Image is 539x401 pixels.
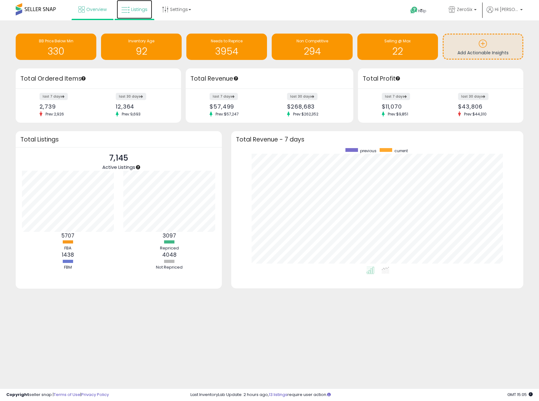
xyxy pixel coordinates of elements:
b: 4048 [162,251,177,259]
a: Add Actionable Insights [444,35,522,59]
span: Prev: 9,693 [119,111,144,117]
label: last 30 days [116,93,146,100]
a: Non Competitive 294 [272,34,352,60]
b: 3097 [163,232,176,239]
div: Tooltip anchor [395,76,401,81]
div: 12,364 [116,103,170,110]
span: ZeroSix [457,6,472,13]
div: 2,739 [40,103,94,110]
span: Inventory Age [128,38,154,44]
label: last 30 days [458,93,488,100]
span: Selling @ Max [384,38,411,44]
b: 1438 [62,251,74,259]
label: last 7 days [40,93,68,100]
h3: Total Profit [363,74,519,83]
span: current [394,148,408,153]
h1: 22 [360,46,435,56]
div: $268,683 [287,103,342,110]
span: Prev: $57,247 [212,111,242,117]
div: FBM [49,265,87,270]
span: Prev: $262,352 [290,111,322,117]
div: Tooltip anchor [135,164,141,170]
span: Prev: $9,851 [385,111,411,117]
span: BB Price Below Min [39,38,73,44]
div: FBA [49,245,87,251]
i: Get Help [410,6,418,14]
div: $43,806 [458,103,512,110]
div: $57,499 [210,103,265,110]
h3: Total Revenue [190,74,349,83]
div: Tooltip anchor [233,76,239,81]
span: Prev: $44,310 [461,111,490,117]
label: last 30 days [287,93,318,100]
a: Help [405,2,439,20]
div: Not Repriced [151,265,188,270]
div: Repriced [151,245,188,251]
h3: Total Listings [20,137,217,142]
h1: 330 [19,46,93,56]
a: BB Price Below Min 330 [16,34,96,60]
span: Overview [86,6,107,13]
a: Inventory Age 92 [101,34,182,60]
label: last 7 days [382,93,410,100]
h1: 3954 [189,46,264,56]
a: Selling @ Max 22 [357,34,438,60]
h3: Total Revenue - 7 days [236,137,519,142]
span: Prev: 2,926 [42,111,67,117]
span: Hi [PERSON_NAME] [495,6,518,13]
span: Listings [131,6,147,13]
span: Active Listings [102,164,135,170]
h1: 294 [275,46,349,56]
div: $11,070 [382,103,436,110]
div: Tooltip anchor [81,76,86,81]
b: 5707 [61,232,74,239]
label: last 7 days [210,93,238,100]
h1: 92 [104,46,179,56]
a: Needs to Reprice 3954 [186,34,267,60]
h3: Total Ordered Items [20,74,176,83]
span: previous [360,148,376,153]
span: Needs to Reprice [211,38,243,44]
span: Help [418,8,426,13]
a: Hi [PERSON_NAME] [487,6,523,20]
p: 7,145 [102,152,135,164]
span: Add Actionable Insights [457,50,509,56]
span: Non Competitive [296,38,328,44]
